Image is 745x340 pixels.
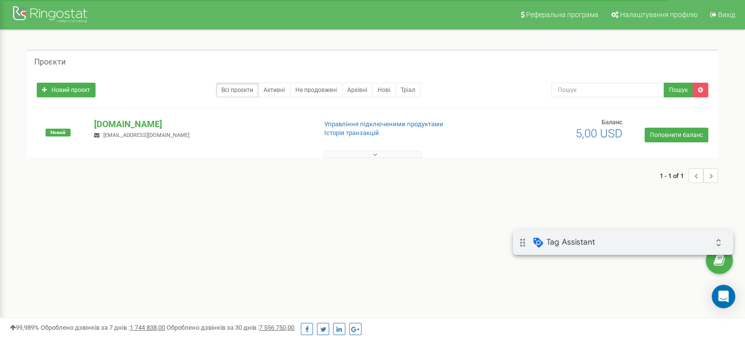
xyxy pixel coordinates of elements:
a: Всі проєкти [216,83,259,97]
button: Пошук [664,83,693,97]
span: [EMAIL_ADDRESS][DOMAIN_NAME] [103,132,190,138]
u: 1 744 838,00 [130,324,165,331]
a: Поповнити баланс [645,128,708,142]
span: Реферальна програма [526,11,599,19]
span: Вихід [718,11,735,19]
span: Tag Assistant [34,6,82,16]
span: Налаштування профілю [620,11,697,19]
i: Згорнути значок налагодження [196,2,216,22]
span: Баланс [601,118,623,126]
span: Новий [46,129,71,136]
h5: Проєкти [34,58,66,67]
a: Тріал [395,83,421,97]
p: [DOMAIN_NAME] [94,118,308,131]
a: Архівні [342,83,373,97]
input: Пошук [552,83,664,97]
a: Не продовжені [290,83,342,97]
a: Нові [372,83,396,97]
a: Активні [258,83,290,97]
span: 99,989% [10,324,39,331]
a: Історія транзакцій [324,129,379,136]
span: 5,00 USD [576,127,623,140]
span: Оброблено дзвінків за 7 днів : [41,324,165,331]
span: 1 - 1 of 1 [660,168,689,183]
a: Новий проєкт [37,83,96,97]
div: Open Intercom Messenger [712,285,735,308]
nav: ... [660,159,718,193]
span: Оброблено дзвінків за 30 днів : [167,324,294,331]
u: 7 556 750,00 [259,324,294,331]
a: Управління підключеними продуктами [324,120,443,128]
